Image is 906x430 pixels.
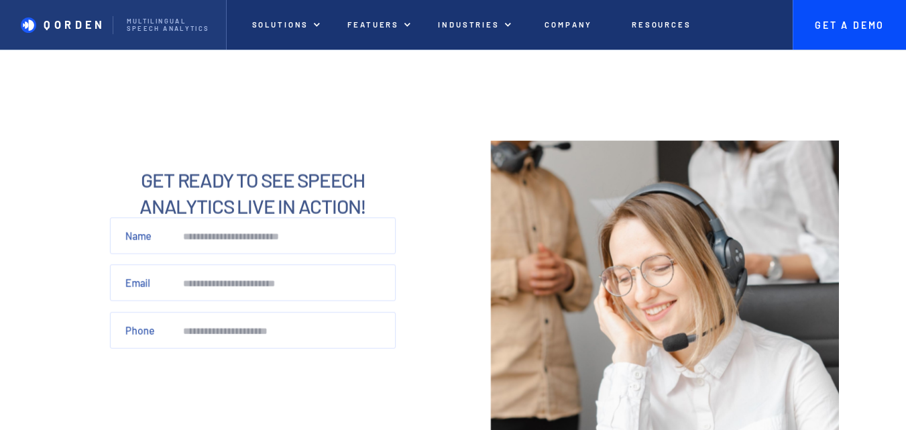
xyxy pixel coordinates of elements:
[103,166,402,218] h2: Get ready to See Speech Analytics live in action!
[126,323,156,336] label: Phone
[545,20,592,30] p: Company
[347,20,399,30] p: Featuers
[126,276,151,289] label: Email
[438,20,499,30] p: Industries
[252,20,309,30] p: Solutions
[809,19,890,31] p: Get A Demo
[44,18,105,31] p: QORDEN
[126,229,152,242] label: Name
[632,20,691,30] p: Resources
[127,17,213,33] p: Multilingual Speech analytics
